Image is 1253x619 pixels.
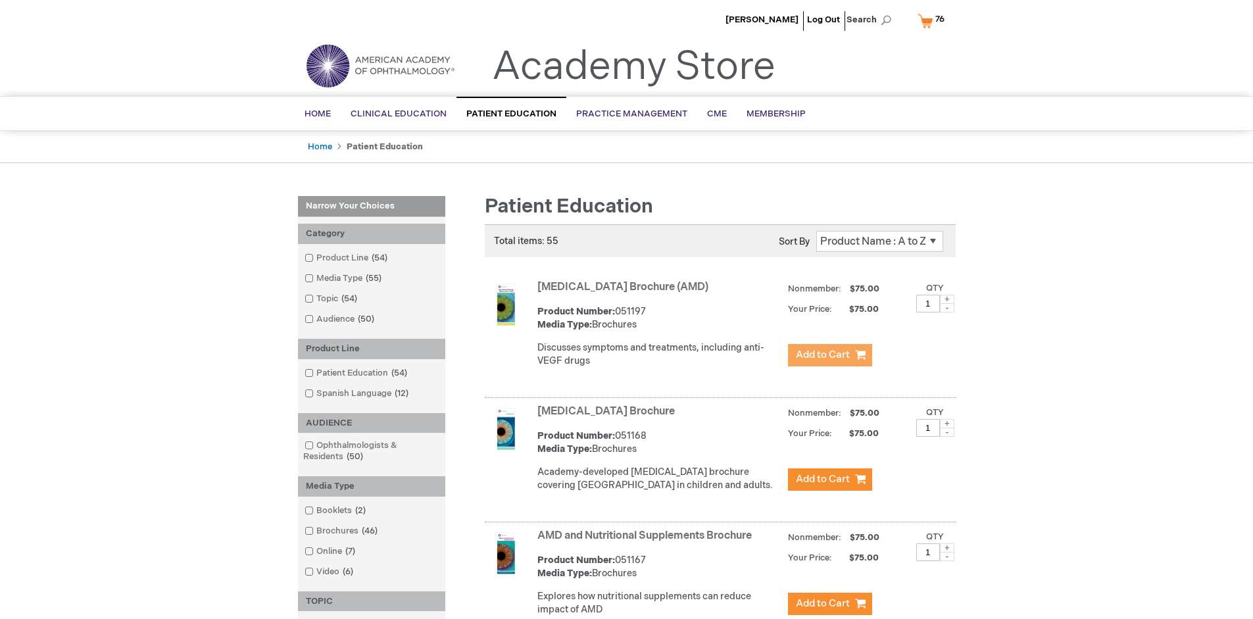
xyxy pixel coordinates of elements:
a: Ophthalmologists & Residents50 [301,439,442,463]
a: Audience50 [301,313,380,326]
img: Amblyopia Brochure [485,408,527,450]
div: Product Line [298,339,445,359]
span: $75.00 [834,428,881,439]
div: 051168 Brochures [537,430,781,456]
a: 76 [915,9,953,32]
label: Qty [926,532,944,542]
div: 051197 Brochures [537,305,781,332]
span: 54 [388,368,410,378]
span: Add to Cart [796,597,850,610]
p: Discusses symptoms and treatments, including anti-VEGF drugs [537,341,781,368]
strong: Media Type: [537,443,592,455]
span: 12 [391,388,412,399]
a: Spanish Language12 [301,387,414,400]
a: [PERSON_NAME] [725,14,798,25]
a: [MEDICAL_DATA] Brochure [537,405,675,418]
div: Media Type [298,476,445,497]
a: Home [308,141,332,152]
button: Add to Cart [788,593,872,615]
strong: Your Price: [788,428,832,439]
span: 76 [935,14,945,24]
a: Media Type55 [301,272,387,285]
span: Patient Education [485,195,653,218]
span: 7 [342,546,358,557]
button: Add to Cart [788,344,872,366]
label: Qty [926,407,944,418]
span: Add to Cart [796,473,850,485]
span: Clinical Education [351,109,447,119]
a: Log Out [807,14,840,25]
span: Add to Cart [796,349,850,361]
a: Booklets2 [301,505,371,517]
a: Online7 [301,545,360,558]
span: 46 [358,526,381,536]
span: Practice Management [576,109,687,119]
span: 54 [338,293,360,304]
strong: Media Type: [537,319,592,330]
input: Qty [916,295,940,312]
strong: Product Number: [537,306,615,317]
span: Membership [747,109,806,119]
label: Sort By [779,236,810,247]
span: Search [847,7,897,33]
span: 6 [339,566,356,577]
a: AMD and Nutritional Supplements Brochure [537,530,752,542]
a: Video6 [301,566,358,578]
strong: Your Price: [788,304,832,314]
strong: Media Type: [537,568,592,579]
p: Explores how nutritional supplements can reduce impact of AMD [537,590,781,616]
div: 051167 Brochures [537,554,781,580]
a: Brochures46 [301,525,383,537]
strong: Nonmember: [788,530,841,546]
span: $75.00 [848,408,881,418]
span: 2 [352,505,369,516]
strong: Nonmember: [788,405,841,422]
label: Qty [926,283,944,293]
input: Qty [916,543,940,561]
span: 55 [362,273,385,284]
strong: Your Price: [788,553,832,563]
a: Topic54 [301,293,362,305]
button: Add to Cart [788,468,872,491]
a: [MEDICAL_DATA] Brochure (AMD) [537,281,708,293]
div: TOPIC [298,591,445,612]
strong: Narrow Your Choices [298,196,445,217]
span: 50 [343,451,366,462]
a: Product Line54 [301,252,393,264]
span: 54 [368,253,391,263]
span: 50 [355,314,378,324]
div: Category [298,224,445,244]
span: $75.00 [848,532,881,543]
input: Qty [916,419,940,437]
p: Academy-developed [MEDICAL_DATA] brochure covering [GEOGRAPHIC_DATA] in children and adults. [537,466,781,492]
span: CME [707,109,727,119]
span: $75.00 [834,553,881,563]
strong: Nonmember: [788,281,841,297]
span: Patient Education [466,109,556,119]
span: Total items: 55 [494,235,558,247]
img: AMD and Nutritional Supplements Brochure [485,532,527,574]
a: Patient Education54 [301,367,412,380]
span: Home [305,109,331,119]
span: $75.00 [848,284,881,294]
span: $75.00 [834,304,881,314]
a: Academy Store [492,43,775,91]
div: AUDIENCE [298,413,445,433]
strong: Product Number: [537,555,615,566]
strong: Patient Education [347,141,423,152]
img: Age-Related Macular Degeneration Brochure (AMD) [485,284,527,326]
strong: Product Number: [537,430,615,441]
